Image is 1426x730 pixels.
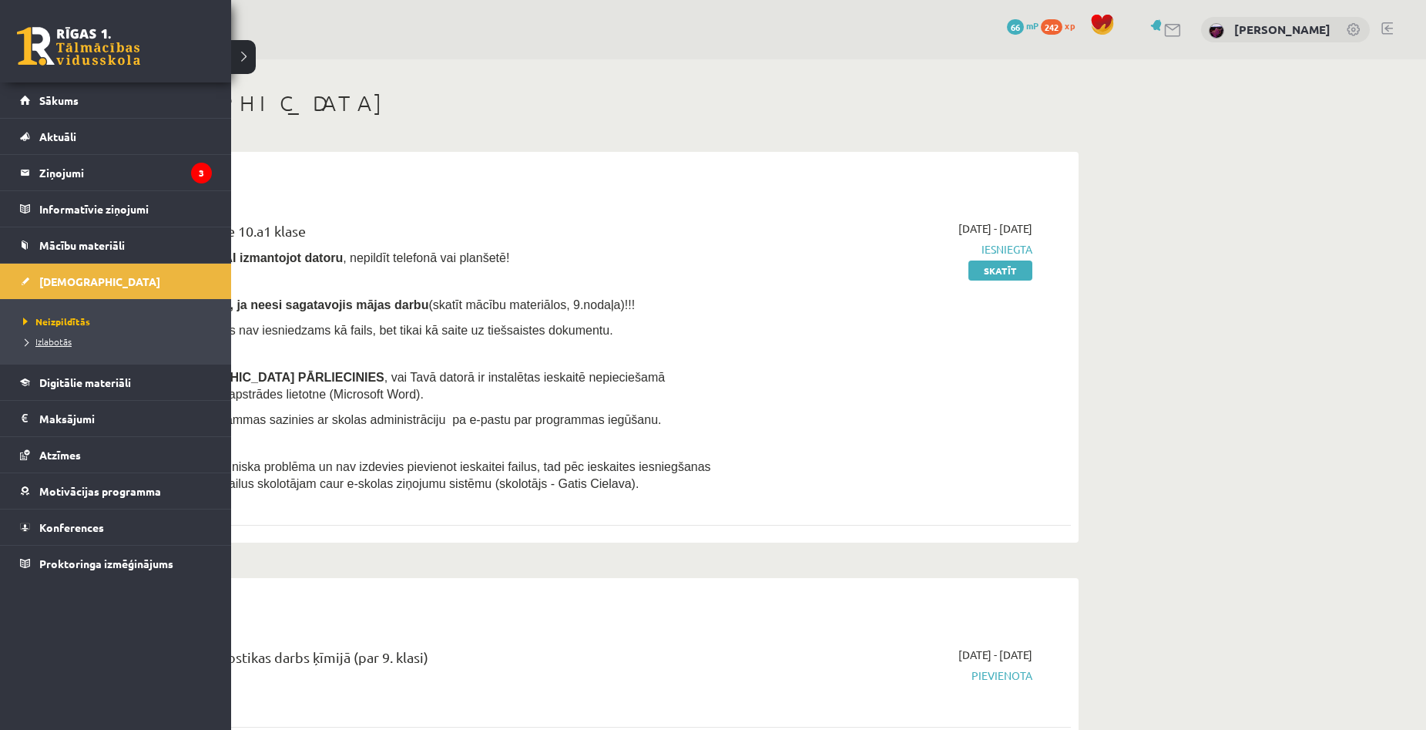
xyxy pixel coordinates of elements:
[39,557,173,570] span: Proktoringa izmēģinājums
[428,298,635,311] span: (skatīt mācību materiālos, 9.nodaļa)!!!
[191,163,212,183] i: 3
[20,191,212,227] a: Informatīvie ziņojumi
[968,261,1032,281] a: Skatīt
[20,155,212,190] a: Ziņojumi3
[39,274,160,288] span: [DEMOGRAPHIC_DATA]
[39,238,125,252] span: Mācību materiāli
[39,93,79,107] span: Sākums
[116,220,719,249] div: Datorika 1. ieskaite 10.a1 klase
[39,191,212,227] legend: Informatīvie ziņojumi
[1041,19,1062,35] span: 242
[20,227,212,263] a: Mācību materiāli
[39,130,76,143] span: Aktuāli
[39,375,131,389] span: Digitālie materiāli
[39,155,212,190] legend: Ziņojumi
[1209,23,1224,39] img: Aivars Brālis
[39,484,161,498] span: Motivācijas programma
[1234,22,1330,37] a: [PERSON_NAME]
[116,647,719,675] div: 10.a1 klases diagnostikas darbs ķīmijā (par 9. klasi)
[742,241,1032,257] span: Iesniegta
[39,520,104,534] span: Konferences
[1065,19,1075,32] span: xp
[19,315,90,328] span: Neizpildītās
[116,371,384,384] span: Pirms [DEMOGRAPHIC_DATA] PĀRLIECINIES
[116,324,613,337] span: - mājasdarbs nav iesniedzams kā fails, bet tikai kā saite uz tiešsaistes dokumentu.
[116,460,711,490] span: Ja Tev ir radusies tehniska problēma un nav izdevies pievienot ieskaitei failus, tad pēc ieskaite...
[197,251,343,264] b: , TIKAI izmantojot datoru
[1007,19,1024,35] span: 66
[20,119,212,154] a: Aktuāli
[1007,19,1038,32] a: 66 mP
[17,27,140,66] a: Rīgas 1. Tālmācības vidusskola
[1041,19,1082,32] a: 242 xp
[1026,19,1038,32] span: mP
[20,546,212,581] a: Proktoringa izmēģinājums
[20,437,212,473] a: Atzīmes
[19,335,72,348] span: Izlabotās
[39,401,212,436] legend: Maksājumi
[20,510,212,545] a: Konferences
[20,82,212,118] a: Sākums
[20,264,212,299] a: [DEMOGRAPHIC_DATA]
[116,251,509,264] span: Ieskaite jāpilda , nepildīt telefonā vai planšetē!
[19,335,216,348] a: Izlabotās
[20,473,212,509] a: Motivācijas programma
[20,401,212,436] a: Maksājumi
[116,298,428,311] span: Nesāc pildīt ieskaiti, ja neesi sagatavojis mājas darbu
[116,413,661,426] span: Ja Tev nav šīs programmas sazinies ar skolas administrāciju pa e-pastu par programmas iegūšanu.
[958,220,1032,237] span: [DATE] - [DATE]
[116,371,665,401] span: , vai Tavā datorā ir instalētas ieskaitē nepieciešamā programma – teksta apstrādes lietotne (Micr...
[742,668,1032,684] span: Pievienota
[958,647,1032,663] span: [DATE] - [DATE]
[20,365,212,400] a: Digitālie materiāli
[19,315,216,328] a: Neizpildītās
[39,448,81,462] span: Atzīmes
[92,90,1079,116] h1: [DEMOGRAPHIC_DATA]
